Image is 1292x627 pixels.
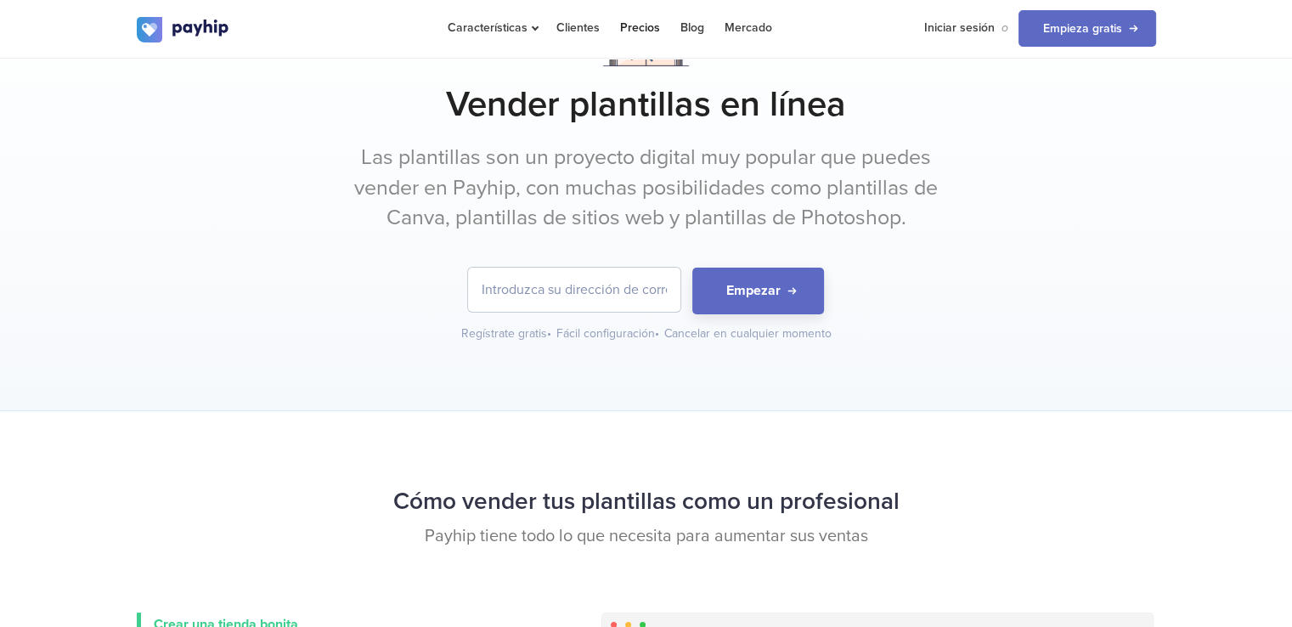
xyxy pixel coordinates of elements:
p: Payhip tiene todo lo que necesita para aumentar sus ventas [137,524,1156,549]
a: Empieza gratis [1018,10,1156,47]
button: Empezar [692,268,824,314]
div: Fácil configuración [556,325,661,342]
h2: Cómo vender tus plantillas como un profesional [137,479,1156,524]
span: • [655,326,659,341]
input: Introduzca su dirección de correo electrónico [468,268,680,312]
h1: Vender plantillas en línea [137,83,1156,126]
img: logo.svg [137,17,230,42]
span: Características [448,20,536,35]
div: Cancelar en cualquier momento [664,325,832,342]
div: Regístrate gratis [461,325,553,342]
span: • [547,326,551,341]
p: Las plantillas son un proyecto digital muy popular que puedes vender en Payhip, con muchas posibi... [328,143,965,234]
